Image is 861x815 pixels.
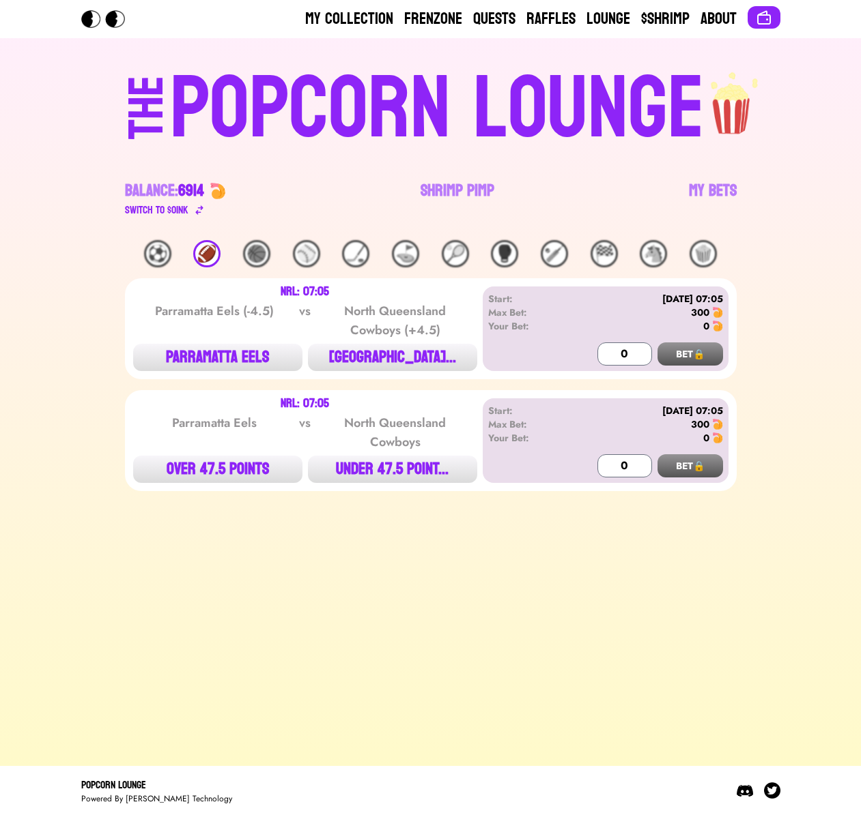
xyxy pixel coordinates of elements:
div: [DATE] 07:05 [566,292,722,306]
div: 🐴 [640,240,667,267]
img: Popcorn [81,10,136,28]
a: Quests [473,8,516,30]
div: Your Bet: [488,319,567,333]
div: North Queensland Cowboys [326,413,464,451]
button: BET🔒 [658,454,723,477]
div: NRL: 07:05 [281,286,329,297]
div: 0 [703,431,709,445]
div: POPCORN LOUNGE [170,65,705,153]
div: vs [296,413,313,451]
button: PARRAMATTA EELS [133,344,302,371]
a: My Collection [305,8,393,30]
a: THEPOPCORN LOUNGEpopcorn [16,60,845,153]
div: 🏒 [342,240,369,267]
img: 🍤 [210,183,226,199]
div: 🏀 [243,240,270,267]
div: Popcorn Lounge [81,777,232,793]
div: Switch to $ OINK [125,202,188,218]
button: OVER 47.5 POINTS [133,456,302,483]
div: Start: [488,404,567,417]
button: UNDER 47.5 POINT... [308,456,477,483]
a: My Bets [689,180,737,218]
img: Twitter [764,782,780,799]
div: vs [296,301,313,340]
div: 300 [691,417,709,431]
div: Your Bet: [488,431,567,445]
button: [GEOGRAPHIC_DATA]... [308,344,477,371]
a: $Shrimp [641,8,690,30]
div: Powered By [PERSON_NAME] Technology [81,793,232,804]
div: Max Bet: [488,417,567,431]
span: 6914 [178,176,204,205]
img: 🍤 [712,321,723,331]
div: 🏏 [541,240,568,267]
img: 🍤 [712,419,723,430]
div: THE [122,76,171,166]
a: Raffles [526,8,576,30]
div: 🎾 [442,240,469,267]
img: 🍤 [712,432,723,443]
a: Lounge [587,8,630,30]
div: 300 [691,306,709,319]
div: 🏈 [193,240,221,267]
div: NRL: 07:05 [281,398,329,409]
div: Parramatta Eels [145,413,283,451]
div: 🏁 [591,240,618,267]
img: popcorn [705,60,761,136]
button: BET🔒 [658,342,723,366]
div: Start: [488,292,567,306]
div: 🍿 [690,240,717,267]
a: Shrimp Pimp [421,180,494,218]
div: Balance: [125,180,204,202]
div: ⛳️ [392,240,419,267]
img: Connect wallet [756,10,772,26]
a: Frenzone [404,8,462,30]
div: Max Bet: [488,306,567,319]
div: North Queensland Cowboys (+4.5) [326,301,464,340]
div: ⚽️ [144,240,171,267]
div: Parramatta Eels (-4.5) [145,301,283,340]
img: 🍤 [712,307,723,318]
img: Discord [737,782,753,799]
div: [DATE] 07:05 [566,404,722,417]
div: 0 [703,319,709,333]
div: 🥊 [491,240,518,267]
a: About [701,8,737,30]
div: ⚾️ [293,240,320,267]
